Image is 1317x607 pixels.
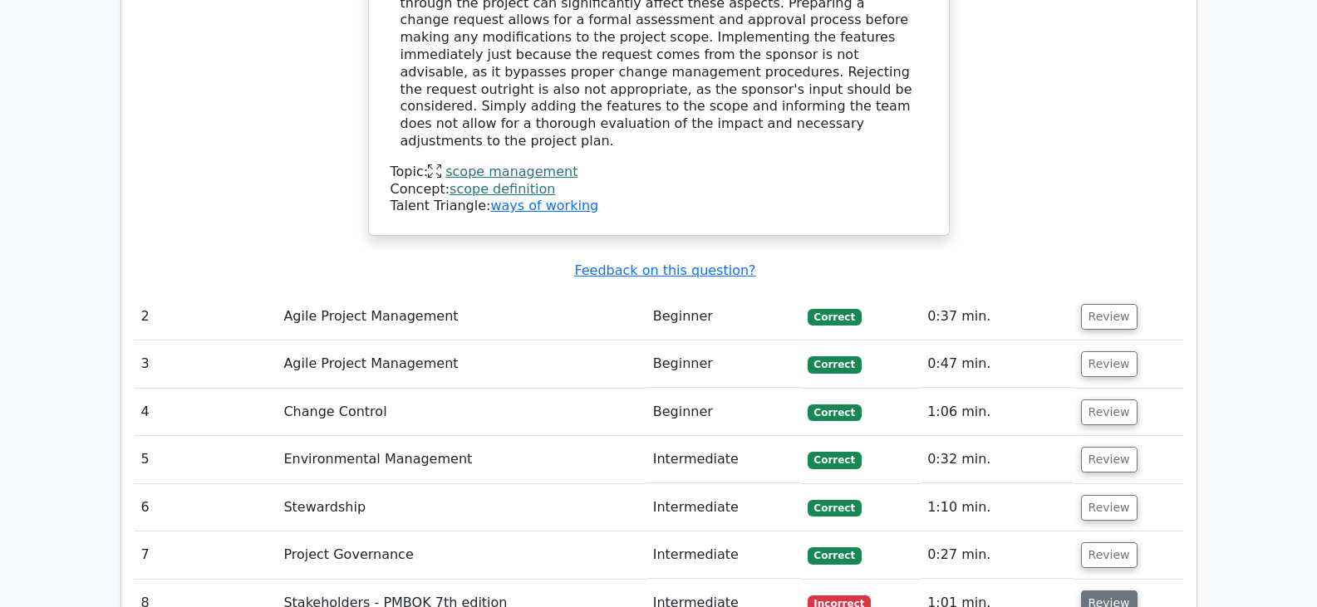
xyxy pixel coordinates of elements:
span: Correct [808,547,862,564]
td: 3 [135,340,278,388]
button: Review [1081,351,1138,377]
td: Agile Project Management [277,340,646,388]
span: Correct [808,500,862,516]
div: Talent Triangle: [391,164,927,215]
button: Review [1081,447,1138,472]
td: Beginner [646,293,801,340]
td: Intermediate [646,484,801,531]
a: ways of working [490,198,598,213]
td: Intermediate [646,531,801,579]
button: Review [1081,495,1138,521]
td: 1:06 min. [921,389,1074,436]
button: Review [1081,304,1138,330]
div: Topic: [391,164,927,181]
td: Stewardship [277,484,646,531]
button: Review [1081,399,1138,425]
td: Change Control [277,389,646,436]
td: 5 [135,436,278,483]
span: Correct [808,309,862,326]
td: 6 [135,484,278,531]
td: 4 [135,389,278,436]
td: Agile Project Management [277,293,646,340]
button: Review [1081,542,1138,568]
td: Intermediate [646,436,801,483]
td: 7 [135,531,278,579]
td: Beginner [646,340,801,388]
td: 1:10 min. [921,484,1074,531]
td: Environmental Management [277,436,646,483]
span: Correct [808,356,862,373]
span: Correct [808,404,862,421]
td: 0:47 min. [921,340,1074,388]
td: Project Governance [277,531,646,579]
a: scope management [445,164,577,179]
a: Feedback on this question? [574,262,755,278]
span: Correct [808,452,862,468]
td: 0:27 min. [921,531,1074,579]
a: scope definition [450,181,555,197]
td: 0:37 min. [921,293,1074,340]
td: 0:32 min. [921,436,1074,483]
td: Beginner [646,389,801,436]
td: 2 [135,293,278,340]
div: Concept: [391,181,927,198]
